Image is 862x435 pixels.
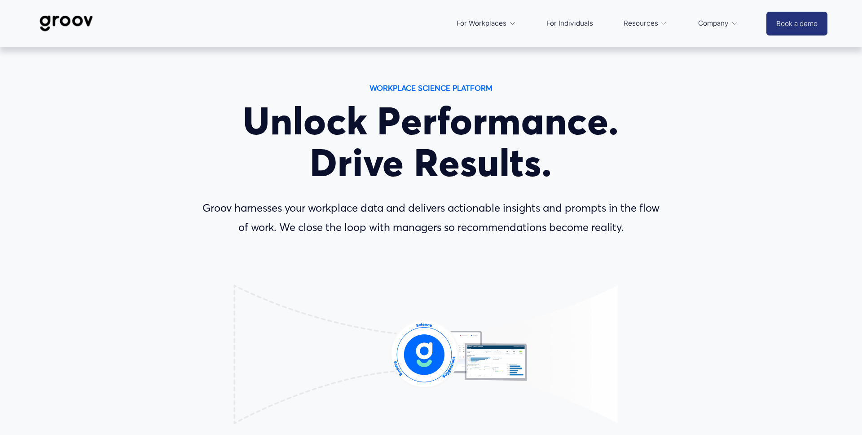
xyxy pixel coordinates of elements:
a: For Individuals [542,13,598,34]
span: For Workplaces [457,17,506,30]
img: Groov | Workplace Science Platform | Unlock Performance | Drive Results [35,9,98,38]
strong: WORKPLACE SCIENCE PLATFORM [369,83,493,93]
h1: Unlock Performance. Drive Results. [196,100,666,184]
a: folder dropdown [452,13,520,34]
p: Groov harnesses your workplace data and delivers actionable insights and prompts in the flow of w... [196,199,666,237]
span: Resources [624,17,658,30]
span: Company [698,17,729,30]
a: folder dropdown [619,13,672,34]
a: Book a demo [766,12,827,36]
a: folder dropdown [694,13,743,34]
